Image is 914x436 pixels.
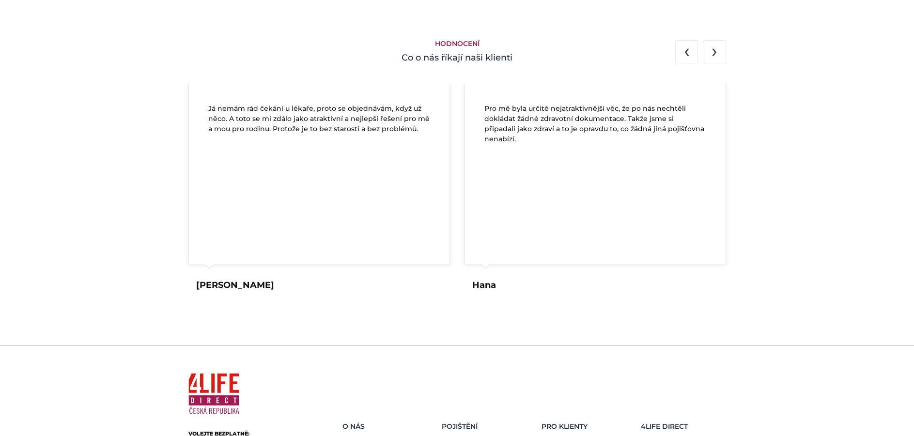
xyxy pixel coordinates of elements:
p: Já nemám rád čekání u lékaře, proto se objednávám, když už něco. A toto se mi zdálo jako atraktiv... [208,104,430,134]
img: 4Life Direct Česká republika logo [188,369,239,418]
div: Hana [472,279,496,292]
p: Pro mě byla určitě nejatraktivnější věc, že po nás nechtěli dokládat žádné zdravotní dokumentace.... [484,104,706,144]
div: [PERSON_NAME] [196,279,274,292]
span: Next [712,39,717,62]
span: Previous [684,39,690,62]
h5: O nás [342,422,435,431]
h5: 4LIFE DIRECT [641,422,733,431]
h5: Hodnocení [188,40,726,48]
h4: Co o nás říkají naši klienti [188,51,726,64]
h5: Pojištění [442,422,534,431]
h5: Pro Klienty [542,422,634,431]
